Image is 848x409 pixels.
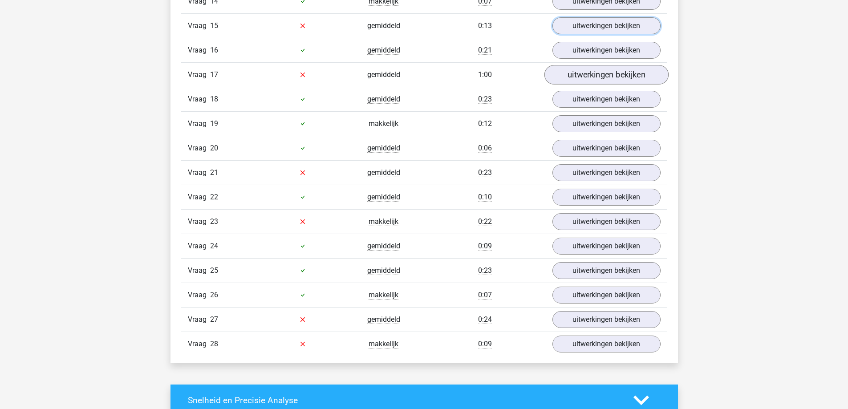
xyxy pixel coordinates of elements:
span: 0:06 [478,144,492,153]
span: Vraag [188,241,210,251]
span: makkelijk [369,217,398,226]
a: uitwerkingen bekijken [552,42,661,59]
span: Vraag [188,265,210,276]
a: uitwerkingen bekijken [552,17,661,34]
span: 0:21 [478,46,492,55]
span: 0:13 [478,21,492,30]
span: Vraag [188,94,210,105]
span: 0:23 [478,266,492,275]
span: Vraag [188,167,210,178]
span: Vraag [188,290,210,300]
span: 28 [210,340,218,348]
span: Vraag [188,192,210,202]
span: gemiddeld [367,46,400,55]
span: gemiddeld [367,168,400,177]
span: makkelijk [369,119,398,128]
span: 22 [210,193,218,201]
span: 23 [210,217,218,226]
span: gemiddeld [367,266,400,275]
span: gemiddeld [367,70,400,79]
a: uitwerkingen bekijken [552,91,661,108]
span: 0:09 [478,340,492,348]
span: 27 [210,315,218,324]
span: 0:23 [478,168,492,177]
span: 15 [210,21,218,30]
span: gemiddeld [367,315,400,324]
a: uitwerkingen bekijken [552,311,661,328]
a: uitwerkingen bekijken [552,213,661,230]
span: 24 [210,242,218,250]
span: Vraag [188,143,210,154]
span: gemiddeld [367,193,400,202]
a: uitwerkingen bekijken [552,336,661,352]
a: uitwerkingen bekijken [552,115,661,132]
span: 1:00 [478,70,492,79]
span: 16 [210,46,218,54]
span: Vraag [188,69,210,80]
span: Vraag [188,45,210,56]
span: 0:12 [478,119,492,128]
a: uitwerkingen bekijken [552,287,661,304]
span: Vraag [188,339,210,349]
span: 0:24 [478,315,492,324]
span: Vraag [188,216,210,227]
span: gemiddeld [367,144,400,153]
span: 18 [210,95,218,103]
span: 17 [210,70,218,79]
a: uitwerkingen bekijken [552,164,661,181]
span: Vraag [188,20,210,31]
a: uitwerkingen bekijken [552,262,661,279]
span: gemiddeld [367,95,400,104]
span: Vraag [188,314,210,325]
span: 0:23 [478,95,492,104]
span: 0:22 [478,217,492,226]
span: 21 [210,168,218,177]
span: 0:07 [478,291,492,300]
span: makkelijk [369,291,398,300]
span: Vraag [188,118,210,129]
span: 25 [210,266,218,275]
span: 26 [210,291,218,299]
span: makkelijk [369,340,398,348]
span: gemiddeld [367,21,400,30]
a: uitwerkingen bekijken [552,189,661,206]
h4: Snelheid en Precisie Analyse [188,395,620,405]
a: uitwerkingen bekijken [544,65,668,85]
a: uitwerkingen bekijken [552,238,661,255]
span: 19 [210,119,218,128]
span: gemiddeld [367,242,400,251]
span: 20 [210,144,218,152]
a: uitwerkingen bekijken [552,140,661,157]
span: 0:10 [478,193,492,202]
span: 0:09 [478,242,492,251]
